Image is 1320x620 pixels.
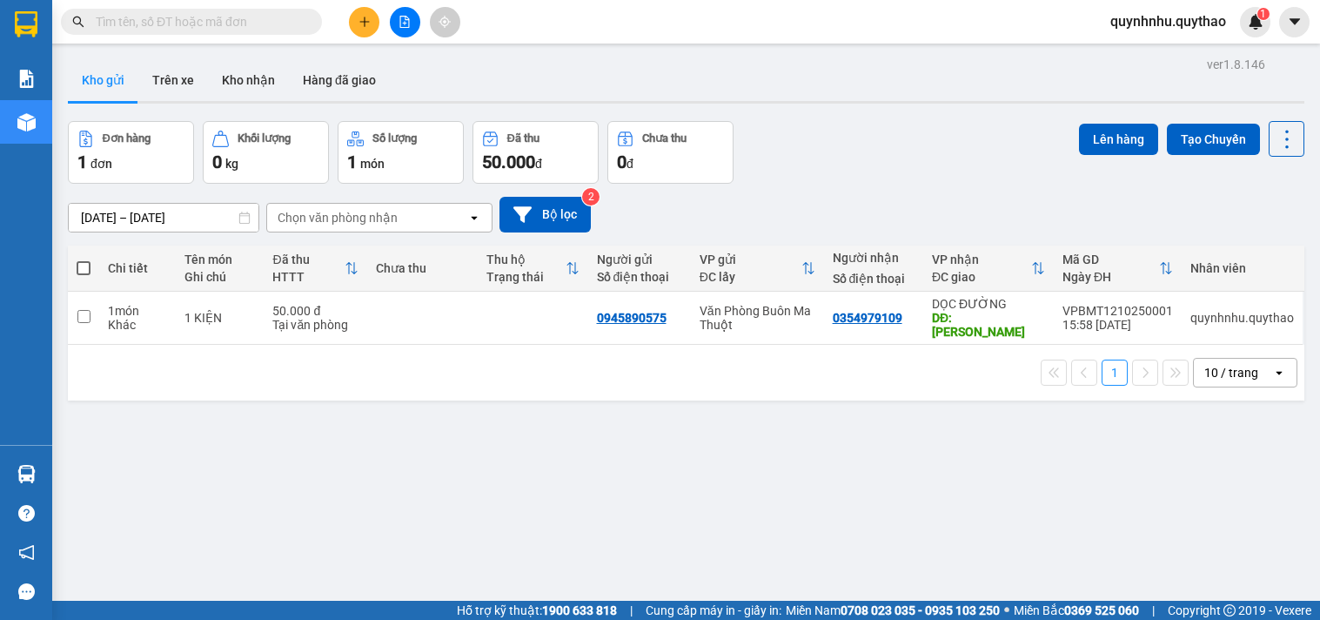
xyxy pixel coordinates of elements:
div: Ghi chú [184,270,255,284]
span: đ [626,157,633,171]
div: Khối lượng [238,132,291,145]
th: Toggle SortBy [691,246,824,292]
th: Toggle SortBy [264,246,366,292]
div: Chưa thu [642,132,687,145]
div: Mã GD [1062,253,1159,266]
div: Người gửi [597,253,682,266]
input: Tìm tên, số ĐT hoặc mã đơn [96,12,301,31]
span: đơn [90,157,112,171]
div: Tên món [184,253,255,266]
div: ver 1.8.146 [1207,55,1265,74]
strong: 0369 525 060 [1064,603,1139,617]
button: file-add [390,7,420,37]
div: Số điện thoại [597,270,682,284]
div: Văn Phòng Buôn Ma Thuột [700,304,815,332]
span: question-circle [18,505,35,522]
button: Đơn hàng1đơn [68,121,194,184]
div: 10 / trang [1204,364,1258,381]
span: search [72,16,84,28]
strong: 1900 633 818 [542,603,617,617]
div: Trạng thái [486,270,566,284]
svg: open [467,211,481,225]
div: Số điện thoại [833,272,915,286]
div: DĐ: XUÂN LỘC [932,311,1045,339]
span: ⚪️ [1004,607,1009,614]
span: file-add [399,16,411,28]
button: caret-down [1279,7,1310,37]
button: Tạo Chuyến [1167,124,1260,155]
th: Toggle SortBy [1054,246,1182,292]
span: quynhnhu.quythao [1096,10,1240,32]
sup: 2 [582,188,600,206]
button: Lên hàng [1079,124,1158,155]
button: Đã thu50.000đ [472,121,599,184]
span: 1 [347,152,357,172]
span: message [18,583,35,600]
div: ĐC giao [932,270,1031,284]
div: 1 KIỆN [184,311,255,325]
span: notification [18,544,35,561]
span: aim [439,16,451,28]
svg: open [1272,366,1286,380]
img: logo-vxr [15,11,37,37]
span: đ [535,157,542,171]
span: copyright [1223,604,1236,617]
span: 1 [77,152,87,172]
div: Chưa thu [376,261,469,275]
div: Thu hộ [486,253,566,266]
button: Hàng đã giao [289,59,390,101]
div: VPBMT1210250001 [1062,304,1173,318]
button: Kho gửi [68,59,138,101]
span: món [360,157,385,171]
div: 50.000 đ [272,304,358,318]
button: Khối lượng0kg [203,121,329,184]
div: DỌC ĐƯỜNG [932,297,1045,311]
div: Tại văn phòng [272,318,358,332]
span: | [1152,601,1155,620]
input: Select a date range. [69,204,258,232]
div: Nhân viên [1190,261,1294,275]
div: Chi tiết [108,261,167,275]
span: Miền Nam [786,601,1000,620]
button: Bộ lọc [499,197,591,232]
div: VP nhận [932,253,1031,266]
sup: 1 [1257,8,1270,20]
div: VP gửi [700,253,801,266]
span: 50.000 [482,152,535,172]
div: 1 món [108,304,167,318]
span: Cung cấp máy in - giấy in: [646,601,781,620]
span: | [630,601,633,620]
div: Ngày ĐH [1062,270,1159,284]
div: 0945890575 [597,311,667,325]
div: Đã thu [272,253,344,266]
div: Số lượng [372,132,417,145]
div: ĐC lấy [700,270,801,284]
th: Toggle SortBy [478,246,588,292]
span: plus [358,16,371,28]
button: 1 [1102,360,1128,386]
span: caret-down [1287,14,1303,30]
img: warehouse-icon [17,465,36,483]
button: Trên xe [138,59,208,101]
span: 1 [1260,8,1266,20]
button: Kho nhận [208,59,289,101]
span: Hỗ trợ kỹ thuật: [457,601,617,620]
img: solution-icon [17,70,36,88]
div: Khác [108,318,167,332]
button: plus [349,7,379,37]
div: Người nhận [833,251,915,265]
div: Chọn văn phòng nhận [278,209,398,226]
span: 0 [617,152,626,172]
img: icon-new-feature [1248,14,1263,30]
button: Chưa thu0đ [607,121,734,184]
span: Miền Bắc [1014,601,1139,620]
div: 15:58 [DATE] [1062,318,1173,332]
span: kg [225,157,238,171]
strong: 0708 023 035 - 0935 103 250 [841,603,1000,617]
div: Đã thu [507,132,539,145]
span: 0 [212,152,222,172]
div: HTTT [272,270,344,284]
div: 0354979109 [833,311,902,325]
img: warehouse-icon [17,113,36,131]
div: quynhnhu.quythao [1190,311,1294,325]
